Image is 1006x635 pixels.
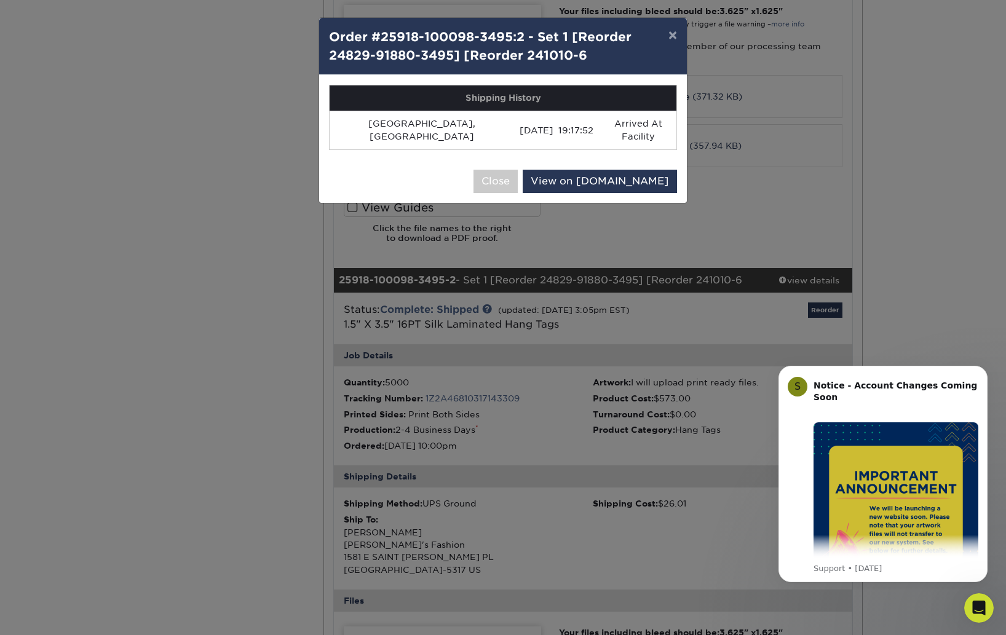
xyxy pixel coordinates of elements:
iframe: Intercom notifications message [760,355,1006,590]
button: Close [473,170,518,193]
td: Arrived At Facility [600,111,676,149]
th: Shipping History [330,85,676,111]
iframe: Intercom live chat [964,593,994,623]
td: [GEOGRAPHIC_DATA], [GEOGRAPHIC_DATA] [330,111,513,149]
h4: Order #25918-100098-3495:2 - Set 1 [Reorder 24829-91880-3495] [Reorder 241010-6 [329,28,677,65]
a: View on [DOMAIN_NAME] [523,170,677,193]
td: [DATE] 19:17:52 [513,111,600,149]
button: × [659,18,687,52]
